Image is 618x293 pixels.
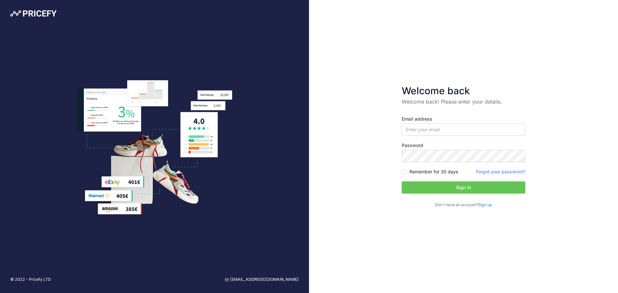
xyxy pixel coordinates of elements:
[10,277,51,283] p: © 2022 - Pricefy LTD
[402,142,525,149] label: Password
[402,124,525,136] input: Enter your email
[409,169,458,175] label: Remember for 30 days
[478,202,492,207] a: Sign up
[402,116,525,122] label: Email address
[402,202,525,208] p: Don't have an account?
[476,169,525,174] a: Forgot your password?
[10,10,57,17] img: Pricefy
[402,85,525,96] h3: Welcome back
[402,181,525,194] button: Sign in
[402,98,525,105] p: Welcome back! Please enter your details.
[225,277,299,283] a: [EMAIL_ADDRESS][DOMAIN_NAME]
